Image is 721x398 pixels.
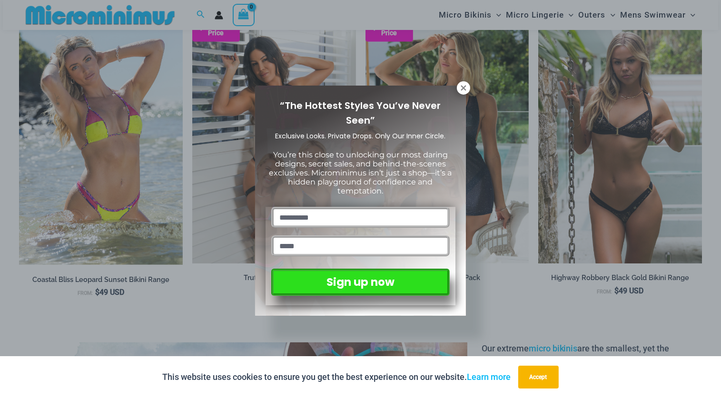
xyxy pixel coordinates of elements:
span: You’re this close to unlocking our most daring designs, secret sales, and behind-the-scenes exclu... [269,150,452,196]
a: Learn more [467,372,511,382]
p: This website uses cookies to ensure you get the best experience on our website. [163,370,511,384]
button: Sign up now [271,269,450,296]
button: Close [457,81,470,95]
span: “The Hottest Styles You’ve Never Seen” [280,99,441,127]
button: Accept [518,366,559,388]
span: Exclusive Looks. Private Drops. Only Our Inner Circle. [276,131,446,141]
